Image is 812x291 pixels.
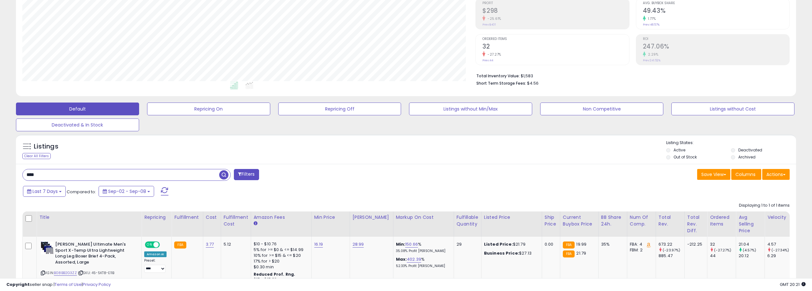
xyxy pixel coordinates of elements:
span: ON [145,242,153,248]
div: Listed Price [484,214,539,221]
span: 19.99 [576,241,586,247]
a: Terms of Use [55,281,82,287]
b: [PERSON_NAME] Ultimate Men's Sport X-Temp Ultra Lightweight Long Leg Boxer Brief 4-Pack, Assorted... [55,241,133,267]
small: Prev: 44 [482,58,493,62]
div: % [396,257,449,268]
div: 4.57 [767,241,793,247]
h5: Listings [34,142,58,151]
b: Min: [396,241,406,247]
div: Markup on Cost [396,214,451,221]
h2: 49.43% [643,7,789,16]
div: Cost [206,214,218,221]
div: Clear All Filters [22,153,51,159]
b: Listed Price: [484,241,513,247]
li: $1,583 [476,72,785,79]
button: Sep-02 - Sep-08 [99,186,154,197]
div: $27.13 [484,250,537,256]
div: Amazon AI [144,251,167,257]
div: BB Share 24h. [601,214,624,227]
small: Prev: 241.52% [643,58,660,62]
div: 21.04 [739,241,764,247]
small: Prev: 48.57% [643,23,659,27]
img: 41bYBSxyTDS._SL40_.jpg [41,241,54,254]
div: % [396,241,449,253]
span: ROI [643,37,789,41]
h2: $298 [482,7,629,16]
div: Total Rev. Diff. [687,214,704,234]
span: Compared to: [67,189,96,195]
div: Current Buybox Price [563,214,596,227]
button: Columns [731,169,761,180]
button: Deactivated & In Stock [16,119,139,131]
label: Archived [738,154,756,160]
a: Privacy Policy [83,281,111,287]
span: Profit [482,2,629,5]
button: Filters [234,169,259,180]
div: 5.12 [224,241,246,247]
label: Out of Stock [674,154,697,160]
a: 3.77 [206,241,214,248]
div: Amazon Fees [254,214,309,221]
p: 35.08% Profit [PERSON_NAME] [396,249,449,253]
span: Ordered Items [482,37,629,41]
div: FBA: 4 [630,241,651,247]
small: FBA [174,241,186,249]
button: Repricing On [147,103,270,115]
button: Actions [762,169,790,180]
div: 885.47 [659,253,684,259]
label: Active [674,147,685,153]
div: $15 - $15.83 [254,277,307,282]
div: -212.25 [687,241,702,247]
div: Fulfillment [174,214,200,221]
small: 2.29% [646,52,659,57]
button: Last 7 Days [23,186,66,197]
button: Save View [697,169,730,180]
small: Prev: $401 [482,23,496,27]
div: 20.12 [739,253,764,259]
span: OFF [159,242,169,248]
h2: 247.06% [643,43,789,51]
div: Ordered Items [710,214,733,227]
span: Sep-02 - Sep-08 [108,188,146,195]
span: Avg. Buybox Share [643,2,789,5]
div: Num of Comp. [630,214,653,227]
a: 402.39 [407,256,421,263]
small: 1.77% [646,16,656,21]
div: 5% for >= $0 & <= $14.99 [254,247,307,253]
b: Max: [396,256,407,262]
div: Preset: [144,258,167,273]
div: [PERSON_NAME] [353,214,391,221]
b: Reduced Prof. Rng. [254,272,295,277]
span: Last 7 Days [33,188,58,195]
div: $21.79 [484,241,537,247]
div: Repricing [144,214,169,221]
button: Listings without Min/Max [409,103,532,115]
div: Avg Selling Price [739,214,762,234]
span: 2025-09-16 20:21 GMT [780,281,806,287]
div: Title [39,214,139,221]
small: FBA [563,241,575,249]
strong: Copyright [6,281,30,287]
span: | SKU: 45-5KT8-E11B [78,270,114,275]
b: Total Inventory Value: [476,73,520,79]
div: 17% for > $20 [254,258,307,264]
small: (-27.34%) [771,248,789,253]
div: Displaying 1 to 1 of 1 items [739,203,790,209]
h2: 32 [482,43,629,51]
span: $4.56 [527,80,539,86]
div: Min Price [314,214,347,221]
div: 29 [457,241,476,247]
div: 673.22 [659,241,684,247]
small: -27.27% [485,52,501,57]
button: Non Competitive [540,103,663,115]
small: (-23.97%) [663,248,680,253]
small: FBA [563,250,575,257]
small: Amazon Fees. [254,221,257,226]
div: Fulfillment Cost [224,214,248,227]
label: Deactivated [738,147,762,153]
small: -25.61% [485,16,501,21]
div: 6.29 [767,253,793,259]
b: Short Term Storage Fees: [476,80,526,86]
small: (4.57%) [743,248,756,253]
span: Columns [735,171,756,178]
